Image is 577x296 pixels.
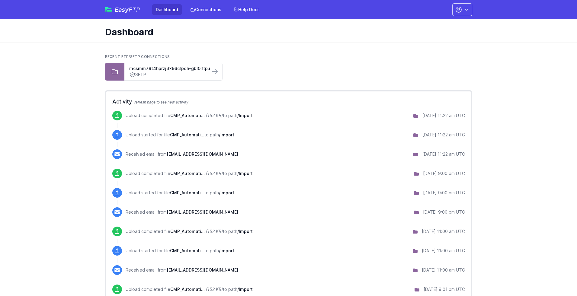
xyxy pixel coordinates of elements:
span: FTP [129,6,140,13]
i: (152 KB) [206,229,223,234]
span: /Import [219,248,234,253]
span: CMP_Automation_MM_Approval_Completed.tsv [170,229,205,234]
i: (152 KB) [206,113,223,118]
span: [EMAIL_ADDRESS][DOMAIN_NAME] [167,267,238,272]
a: Dashboard [152,4,182,15]
span: /Import [219,132,234,137]
a: SFTP [129,72,205,78]
i: (152 KB) [206,171,223,176]
p: Received email from [126,267,238,273]
div: [DATE] 11:00 am UTC [422,228,465,234]
p: Upload completed file to path [126,286,253,292]
span: /Import [237,171,253,176]
a: Connections [187,4,225,15]
a: mcsmm78t4hprzj6x96cfpdh-gbl0.ftp.marketingcloud... [129,65,205,72]
div: [DATE] 9:00 pm UTC [423,209,465,215]
span: /Import [237,287,253,292]
p: Received email from [126,209,238,215]
i: (152 KB) [206,287,223,292]
span: /Import [237,229,253,234]
h2: Activity [112,97,465,106]
div: [DATE] 9:01 pm UTC [424,286,465,292]
div: [DATE] 11:22 am UTC [422,132,465,138]
a: Help Docs [230,4,263,15]
span: /Import [219,190,234,195]
h2: Recent FTP/SFTP Connections [105,54,472,59]
p: Received email from [126,151,238,157]
p: Upload completed file to path [126,113,253,119]
span: CMP_Automation_MM_Approval_Completed.tsv [170,248,204,253]
div: [DATE] 11:22 am UTC [422,151,465,157]
p: Upload started for file to path [126,248,234,254]
span: CMP_Automation_MM_Approval_Completed.tsv [170,171,205,176]
span: CMP_Automation_MM_Approval_Completed.tsv [170,113,205,118]
p: Upload started for file to path [126,190,234,196]
span: CMP_Automation_MM_Approval_Completed.tsv [170,132,204,137]
p: Upload completed file to path [126,228,253,234]
div: [DATE] 11:00 am UTC [422,267,465,273]
p: Upload started for file to path [126,132,234,138]
div: [DATE] 9:00 pm UTC [423,190,465,196]
span: refresh page to see new activity [134,100,188,104]
div: [DATE] 9:00 pm UTC [423,170,465,177]
span: CMP_Automation_MM_Approval_Completed.tsv [170,287,205,292]
span: [EMAIL_ADDRESS][DOMAIN_NAME] [167,151,238,157]
span: CMP_Automation_MM_Approval_Completed.tsv [170,190,204,195]
div: [DATE] 11:22 am UTC [422,113,465,119]
h1: Dashboard [105,27,467,37]
img: easyftp_logo.png [105,7,112,12]
div: [DATE] 11:00 am UTC [422,248,465,254]
span: Easy [115,7,140,13]
span: /Import [237,113,253,118]
a: EasyFTP [105,7,140,13]
span: [EMAIL_ADDRESS][DOMAIN_NAME] [167,209,238,215]
p: Upload completed file to path [126,170,253,177]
